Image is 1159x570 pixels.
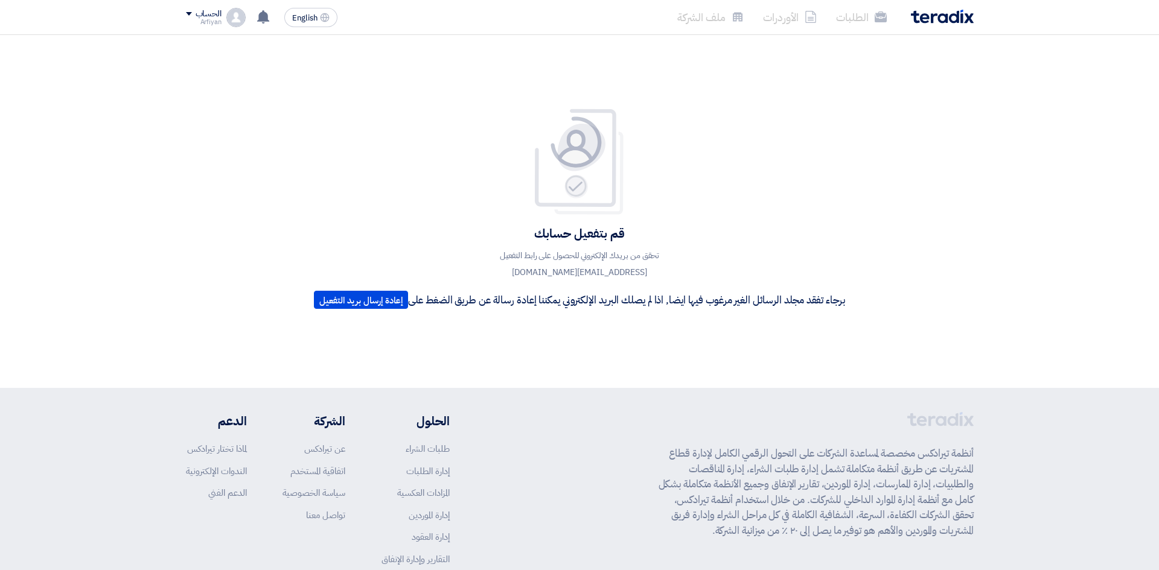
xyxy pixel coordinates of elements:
li: الشركة [283,412,345,430]
li: الحلول [382,412,450,430]
img: profile_test.png [226,8,246,27]
a: الدعم الفني [208,486,247,499]
a: إدارة الطلبات [406,464,450,478]
h4: قم بتفعيل حسابك [314,226,845,241]
a: التقارير وإدارة الإنفاق [382,553,450,566]
a: إدارة العقود [412,530,450,543]
a: سياسة الخصوصية [283,486,345,499]
a: اتفاقية المستخدم [290,464,345,478]
a: إدارة الموردين [409,508,450,522]
a: لماذا تختار تيرادكس [187,442,247,455]
img: Your account is pending for verification [531,108,628,216]
p: تحقق من بريدك الإلكتروني للحصول على رابط التفعيل [EMAIL_ADDRESS][DOMAIN_NAME] [471,247,688,281]
p: برجاء تفقد مجلد الرسائل الغير مرغوب فيها ايضا, اذا لم يصلك البريد الإلكتروني يمكننا إعادة رسالة ع... [314,291,845,309]
button: English [284,8,337,27]
div: Arfiyan [186,19,222,25]
li: الدعم [186,412,247,430]
a: تواصل معنا [306,508,345,522]
button: إعادة إرسال بريد التفعيل [314,291,408,309]
a: الندوات الإلكترونية [186,464,247,478]
a: طلبات الشراء [406,442,450,455]
div: الحساب [196,9,222,19]
a: المزادات العكسية [397,486,450,499]
p: أنظمة تيرادكس مخصصة لمساعدة الشركات على التحول الرقمي الكامل لإدارة قطاع المشتريات عن طريق أنظمة ... [659,446,974,538]
img: Teradix logo [911,10,974,24]
a: عن تيرادكس [304,442,345,455]
span: English [292,14,318,22]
